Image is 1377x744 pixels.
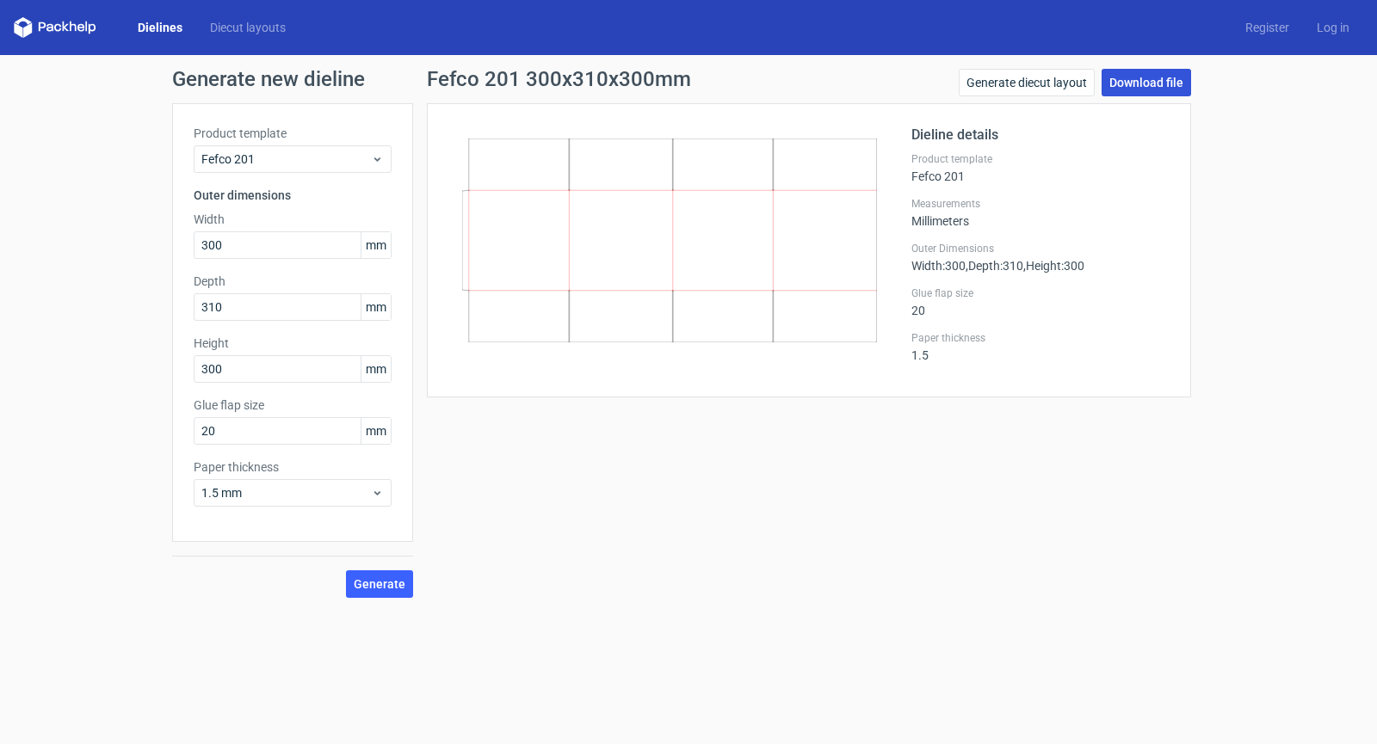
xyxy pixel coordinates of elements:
a: Download file [1102,69,1191,96]
div: 1.5 [911,331,1170,362]
a: Diecut layouts [196,19,299,36]
span: , Depth : 310 [966,259,1023,273]
h1: Generate new dieline [172,69,1205,89]
span: Fefco 201 [201,151,371,168]
button: Generate [346,570,413,598]
label: Paper thickness [194,458,392,476]
div: Fefco 201 [911,152,1170,183]
span: mm [361,356,391,382]
a: Generate diecut layout [959,69,1095,96]
label: Depth [194,273,392,290]
span: Width : 300 [911,259,966,273]
label: Glue flap size [911,286,1170,300]
span: mm [361,418,391,444]
label: Glue flap size [194,397,392,414]
span: 1.5 mm [201,484,371,501]
span: , Height : 300 [1023,259,1084,273]
label: Measurements [911,197,1170,211]
div: 20 [911,286,1170,317]
a: Dielines [124,19,196,36]
label: Outer Dimensions [911,242,1170,255]
a: Register [1232,19,1303,36]
h3: Outer dimensions [194,187,392,204]
span: mm [361,294,391,320]
span: Generate [354,578,405,590]
h1: Fefco 201 300x310x300mm [427,69,691,89]
label: Height [194,335,392,352]
label: Product template [911,152,1170,166]
a: Log in [1303,19,1363,36]
span: mm [361,232,391,258]
h2: Dieline details [911,125,1170,145]
div: Millimeters [911,197,1170,228]
label: Paper thickness [911,331,1170,345]
label: Width [194,211,392,228]
label: Product template [194,125,392,142]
